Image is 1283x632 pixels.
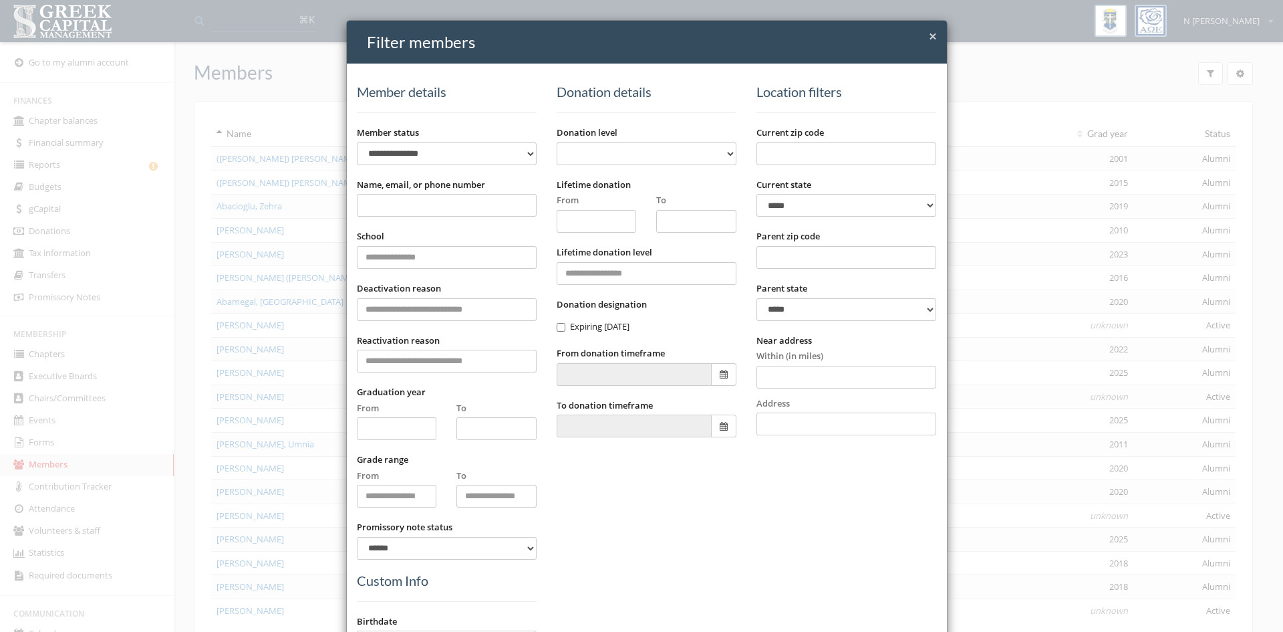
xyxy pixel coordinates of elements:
label: From [557,194,579,207]
h5: Member details [357,84,537,99]
label: Name, email, or phone number [357,179,485,191]
label: Promissory note status [357,521,452,534]
label: Current state [756,179,811,191]
label: Deactivation reason [357,282,441,295]
h4: Filter members [367,31,937,54]
label: Address [756,389,790,410]
label: Donation level [557,126,617,139]
label: Reactivation reason [357,334,440,347]
label: Parent zip code [756,230,820,243]
label: Lifetime donation [557,179,631,191]
label: From [357,402,379,415]
label: Lifetime donation level [557,246,652,259]
label: Birthdate [357,615,397,628]
h5: Custom Info [357,573,537,588]
label: To [456,402,466,415]
h5: Location filters [756,84,936,99]
label: To [656,194,666,207]
label: Current zip code [756,126,824,139]
label: Within (in miles) [756,350,823,362]
label: To [456,469,466,482]
h5: Donation details [557,84,736,99]
span: × [929,27,937,45]
label: Grade range [357,453,408,466]
label: From [357,469,379,482]
label: To donation timeframe [557,399,653,412]
label: Member status [357,126,419,139]
label: School [357,230,384,243]
label: Parent state [756,282,807,295]
label: Donation designation [557,298,647,311]
input: Expiring [DATE] [557,323,565,332]
label: Near address [756,334,812,347]
label: Graduation year [357,386,426,399]
label: From donation timeframe [557,347,665,360]
label: Expiring [DATE] [557,320,629,334]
